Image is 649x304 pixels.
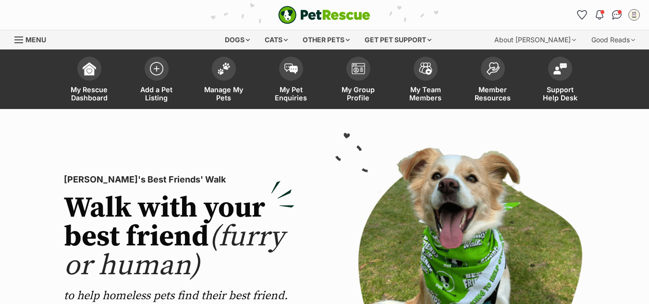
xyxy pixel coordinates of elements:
[14,30,53,48] a: Menu
[284,63,298,74] img: pet-enquiries-icon-7e3ad2cf08bfb03b45e93fb7055b45f3efa6380592205ae92323e6603595dc1f.svg
[337,85,380,102] span: My Group Profile
[278,6,370,24] img: logo-e224e6f780fb5917bec1dbf3a21bbac754714ae5b6737aabdf751b685950b380.svg
[25,36,46,44] span: Menu
[325,52,392,109] a: My Group Profile
[83,62,96,75] img: dashboard-icon-eb2f2d2d3e046f16d808141f083e7271f6b2e854fb5c12c21221c1fb7104beca.svg
[64,219,284,284] span: (furry or human)
[202,85,245,102] span: Manage My Pets
[404,85,447,102] span: My Team Members
[585,30,642,49] div: Good Reads
[609,7,625,23] a: Conversations
[150,62,163,75] img: add-pet-listing-icon-0afa8454b4691262ce3f59096e99ab1cd57d4a30225e0717b998d2c9b9846f56.svg
[527,52,594,109] a: Support Help Desk
[392,52,459,109] a: My Team Members
[419,62,432,75] img: team-members-icon-5396bd8760b3fe7c0b43da4ab00e1e3bb1a5d9ba89233759b79545d2d3fc5d0d.svg
[123,52,190,109] a: Add a Pet Listing
[190,52,257,109] a: Manage My Pets
[296,30,356,49] div: Other pets
[539,85,582,102] span: Support Help Desk
[358,30,438,49] div: Get pet support
[459,52,527,109] a: Member Resources
[488,30,583,49] div: About [PERSON_NAME]
[257,52,325,109] a: My Pet Enquiries
[486,62,500,75] img: member-resources-icon-8e73f808a243e03378d46382f2149f9095a855e16c252ad45f914b54edf8863c.svg
[592,7,607,23] button: Notifications
[217,62,231,75] img: manage-my-pets-icon-02211641906a0b7f246fdf0571729dbe1e7629f14944591b6c1af311fb30b64b.svg
[258,30,294,49] div: Cats
[629,10,639,20] img: Niaori profile pic
[68,85,111,102] span: My Rescue Dashboard
[64,194,294,280] h2: Walk with your best friend
[64,173,294,186] p: [PERSON_NAME]'s Best Friends' Walk
[56,52,123,109] a: My Rescue Dashboard
[471,85,514,102] span: Member Resources
[575,7,590,23] a: Favourites
[575,7,642,23] ul: Account quick links
[135,85,178,102] span: Add a Pet Listing
[626,7,642,23] button: My account
[218,30,257,49] div: Dogs
[278,6,370,24] a: PetRescue
[596,10,603,20] img: notifications-46538b983faf8c2785f20acdc204bb7945ddae34d4c08c2a6579f10ce5e182be.svg
[612,10,622,20] img: chat-41dd97257d64d25036548639549fe6c8038ab92f7586957e7f3b1b290dea8141.svg
[352,63,365,74] img: group-profile-icon-3fa3cf56718a62981997c0bc7e787c4b2cf8bcc04b72c1350f741eb67cf2f40e.svg
[269,85,313,102] span: My Pet Enquiries
[553,63,567,74] img: help-desk-icon-fdf02630f3aa405de69fd3d07c3f3aa587a6932b1a1747fa1d2bba05be0121f9.svg
[64,288,294,304] p: to help homeless pets find their best friend.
